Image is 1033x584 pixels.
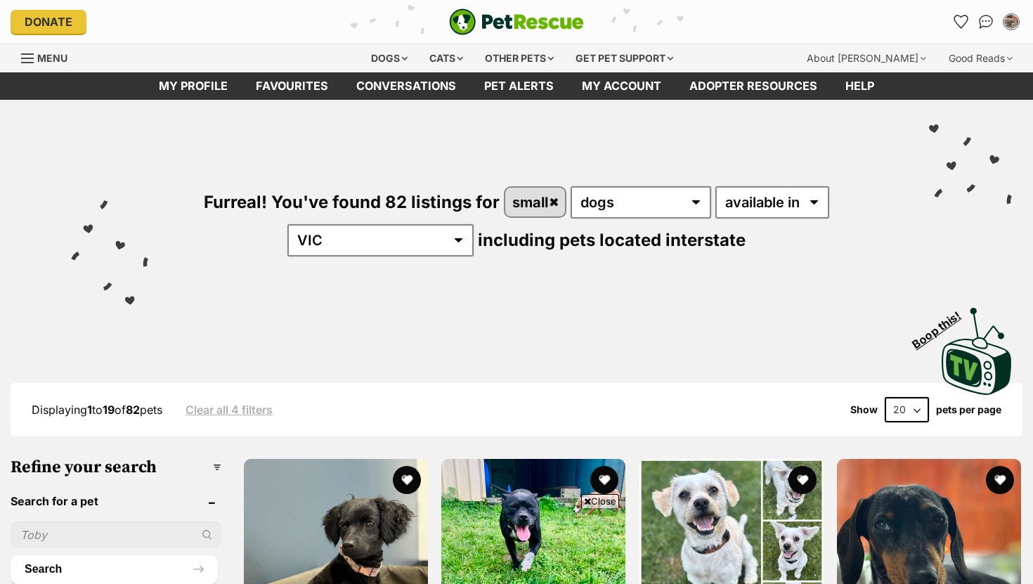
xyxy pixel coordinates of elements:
a: Menu [21,44,77,70]
iframe: Help Scout Beacon - Open [931,514,1005,556]
button: favourite [393,466,421,494]
a: Favourites [242,72,342,100]
button: My account [1000,11,1022,33]
div: Cats [420,44,473,72]
div: Other pets [475,44,564,72]
a: My profile [145,72,242,100]
a: Donate [11,10,86,34]
button: favourite [986,466,1014,494]
header: Search for a pet [11,495,221,507]
span: Show [850,404,878,415]
div: Good Reads [939,44,1022,72]
button: Search [11,555,218,583]
span: Close [581,494,619,508]
a: PetRescue [449,8,584,35]
a: small [505,188,565,216]
strong: 1 [87,403,92,417]
a: Boop this! [942,295,1012,398]
div: Get pet support [566,44,683,72]
a: Adopter resources [675,72,831,100]
input: Toby [11,521,221,548]
button: favourite [788,466,817,494]
span: Displaying to of pets [32,403,162,417]
img: chat-41dd97257d64d25036548639549fe6c8038ab92f7586957e7f3b1b290dea8141.svg [979,15,994,29]
a: Help [831,72,888,100]
a: Pet alerts [470,72,568,100]
a: conversations [342,72,470,100]
button: favourite [591,466,619,494]
div: About [PERSON_NAME] [797,44,936,72]
strong: 19 [103,403,115,417]
ul: Account quick links [949,11,1022,33]
iframe: Advertisement [261,514,772,577]
span: Menu [37,52,67,64]
a: Favourites [949,11,972,33]
a: Clear all 4 filters [186,403,273,416]
strong: 82 [126,403,140,417]
img: logo-e224e6f780fb5917bec1dbf3a21bbac754714ae5b6737aabdf751b685950b380.svg [449,8,584,35]
label: pets per page [936,404,1001,415]
a: My account [568,72,675,100]
img: PetRescue TV logo [942,308,1012,395]
span: Boop this! [910,300,975,351]
div: Dogs [361,44,417,72]
span: Furreal! You've found 82 listings for [204,192,500,212]
img: Philippa Sheehan profile pic [1004,15,1018,29]
h3: Refine your search [11,458,221,477]
a: Conversations [975,11,997,33]
span: including pets located interstate [478,230,746,250]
